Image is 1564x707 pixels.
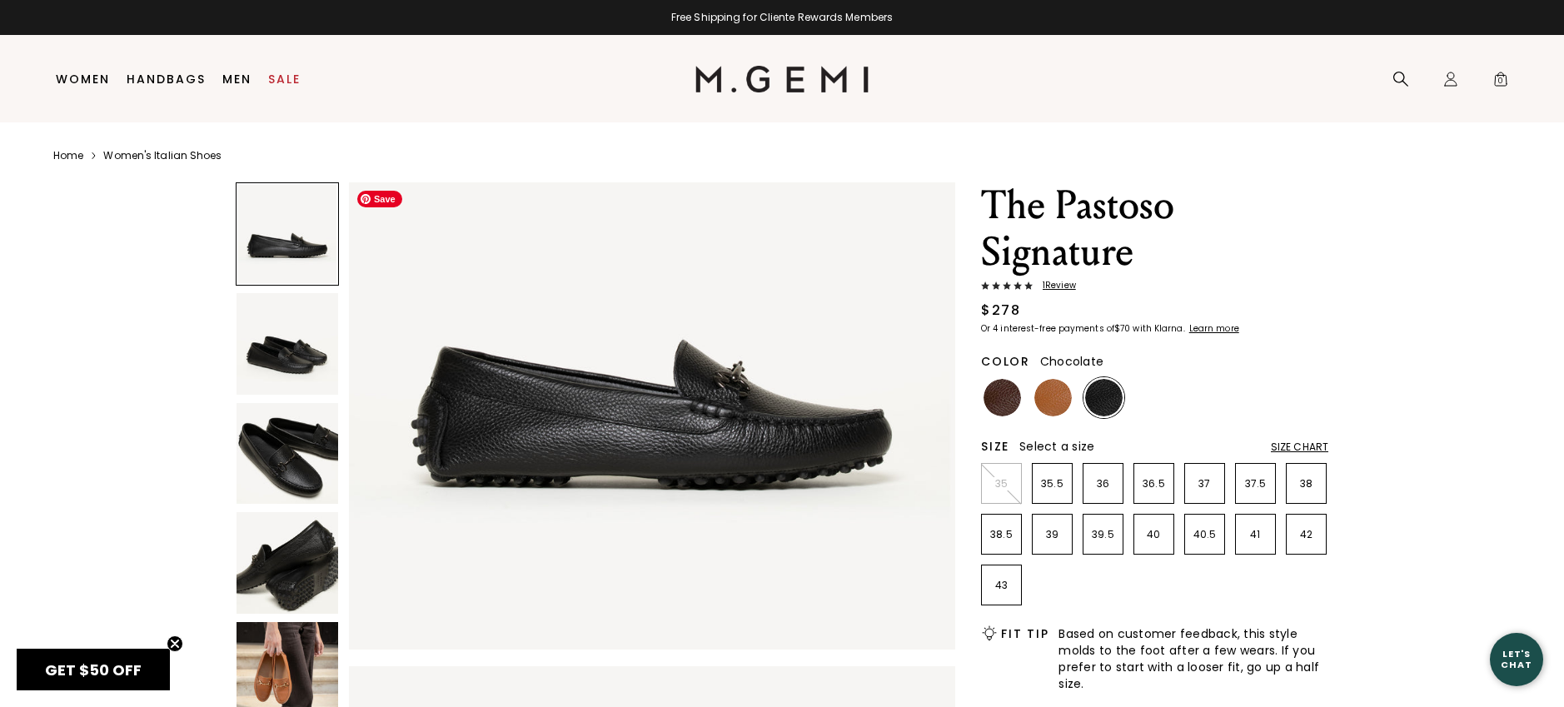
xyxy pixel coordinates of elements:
[982,579,1021,592] p: 43
[1188,324,1239,334] a: Learn more
[1185,528,1224,541] p: 40.5
[1083,528,1123,541] p: 39.5
[1271,441,1328,454] div: Size Chart
[981,440,1009,453] h2: Size
[1001,627,1048,640] h2: Fit Tip
[103,149,222,162] a: Women's Italian Shoes
[1034,379,1072,416] img: Tan
[237,512,338,614] img: The Pastoso Signature
[1085,379,1123,416] img: Black
[982,528,1021,541] p: 38.5
[53,149,83,162] a: Home
[349,43,955,650] img: The Pastoso Signature
[1058,625,1328,692] span: Based on customer feedback, this style molds to the foot after a few wears. If you prefer to star...
[1083,477,1123,490] p: 36
[1287,477,1326,490] p: 38
[1019,438,1094,455] span: Select a size
[45,660,142,680] span: GET $50 OFF
[1236,477,1275,490] p: 37.5
[357,191,402,207] span: Save
[1114,322,1130,335] klarna-placement-style-amount: $70
[981,301,1020,321] div: $278
[695,66,869,92] img: M.Gemi
[1492,74,1509,91] span: 0
[1133,322,1187,335] klarna-placement-style-body: with Klarna
[1033,528,1072,541] p: 39
[127,72,206,86] a: Handbags
[1033,477,1072,490] p: 35.5
[1185,477,1224,490] p: 37
[237,403,338,505] img: The Pastoso Signature
[1490,649,1543,670] div: Let's Chat
[984,379,1021,416] img: Chocolate
[1287,528,1326,541] p: 42
[167,635,183,652] button: Close teaser
[1134,528,1173,541] p: 40
[17,649,170,690] div: GET $50 OFFClose teaser
[237,293,338,395] img: The Pastoso Signature
[981,182,1328,276] h1: The Pastoso Signature
[56,72,110,86] a: Women
[1033,281,1076,291] span: 1 Review
[268,72,301,86] a: Sale
[1189,322,1239,335] klarna-placement-style-cta: Learn more
[1236,528,1275,541] p: 41
[981,281,1328,294] a: 1Review
[1040,353,1103,370] span: Chocolate
[1134,477,1173,490] p: 36.5
[981,355,1030,368] h2: Color
[981,322,1114,335] klarna-placement-style-body: Or 4 interest-free payments of
[222,72,252,86] a: Men
[982,477,1021,490] p: 35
